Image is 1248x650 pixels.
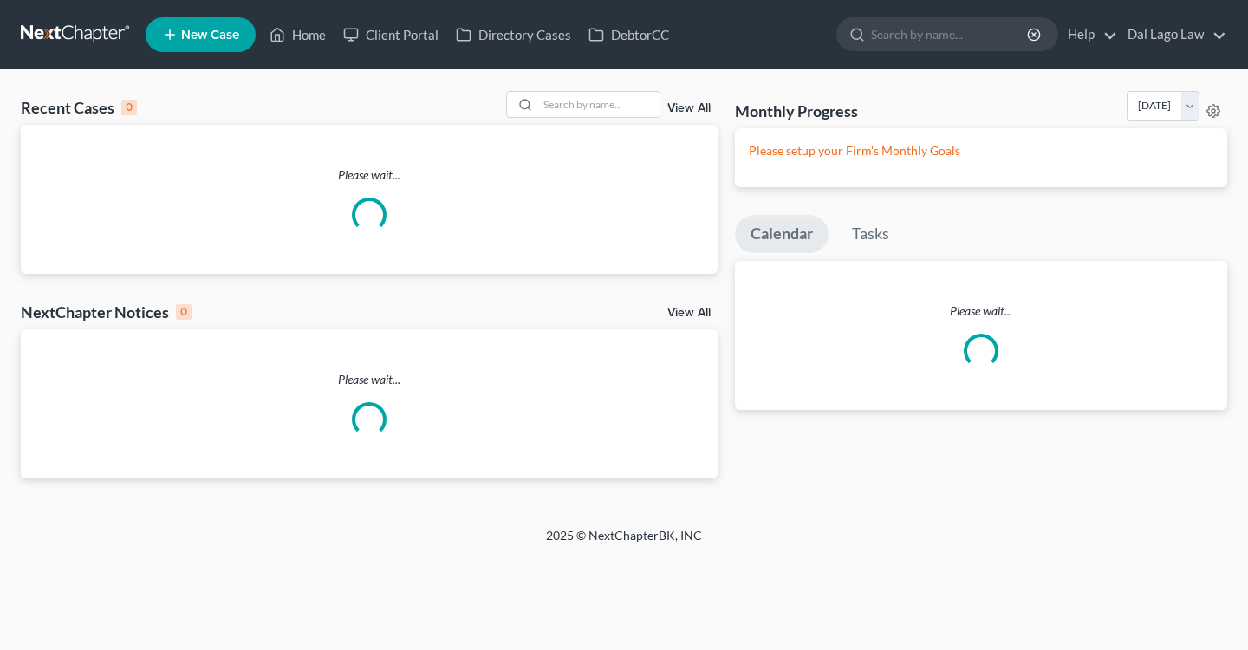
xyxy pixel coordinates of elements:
[1059,19,1117,50] a: Help
[735,302,1227,320] p: Please wait...
[871,18,1030,50] input: Search by name...
[1119,19,1226,50] a: Dal Lago Law
[836,215,905,253] a: Tasks
[667,307,711,319] a: View All
[21,371,718,388] p: Please wait...
[735,215,829,253] a: Calendar
[176,304,192,320] div: 0
[580,19,678,50] a: DebtorCC
[735,101,858,121] h3: Monthly Progress
[21,166,718,184] p: Please wait...
[261,19,335,50] a: Home
[538,92,660,117] input: Search by name...
[130,527,1118,558] div: 2025 © NextChapterBK, INC
[121,100,137,115] div: 0
[21,97,137,118] div: Recent Cases
[21,302,192,322] div: NextChapter Notices
[749,142,1213,159] p: Please setup your Firm's Monthly Goals
[447,19,580,50] a: Directory Cases
[181,29,239,42] span: New Case
[667,102,711,114] a: View All
[335,19,447,50] a: Client Portal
